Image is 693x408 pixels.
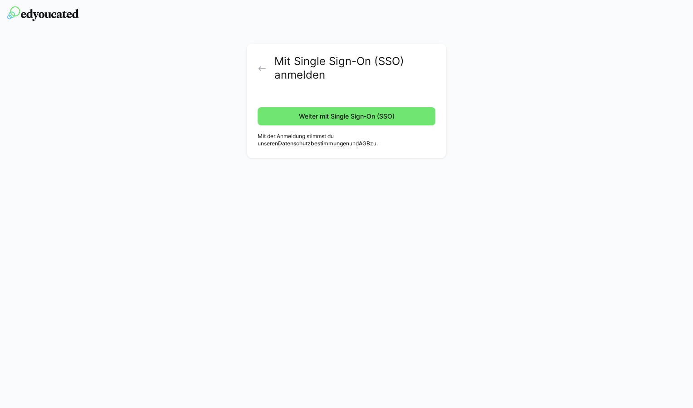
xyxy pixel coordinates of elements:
[258,107,435,125] button: Weiter mit Single Sign-On (SSO)
[359,140,370,147] a: AGB
[298,112,396,121] span: Weiter mit Single Sign-On (SSO)
[7,6,79,21] img: edyoucated
[278,140,349,147] a: Datenschutzbestimmungen
[258,133,435,147] p: Mit der Anmeldung stimmst du unseren und zu.
[274,55,435,82] h2: Mit Single Sign-On (SSO) anmelden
